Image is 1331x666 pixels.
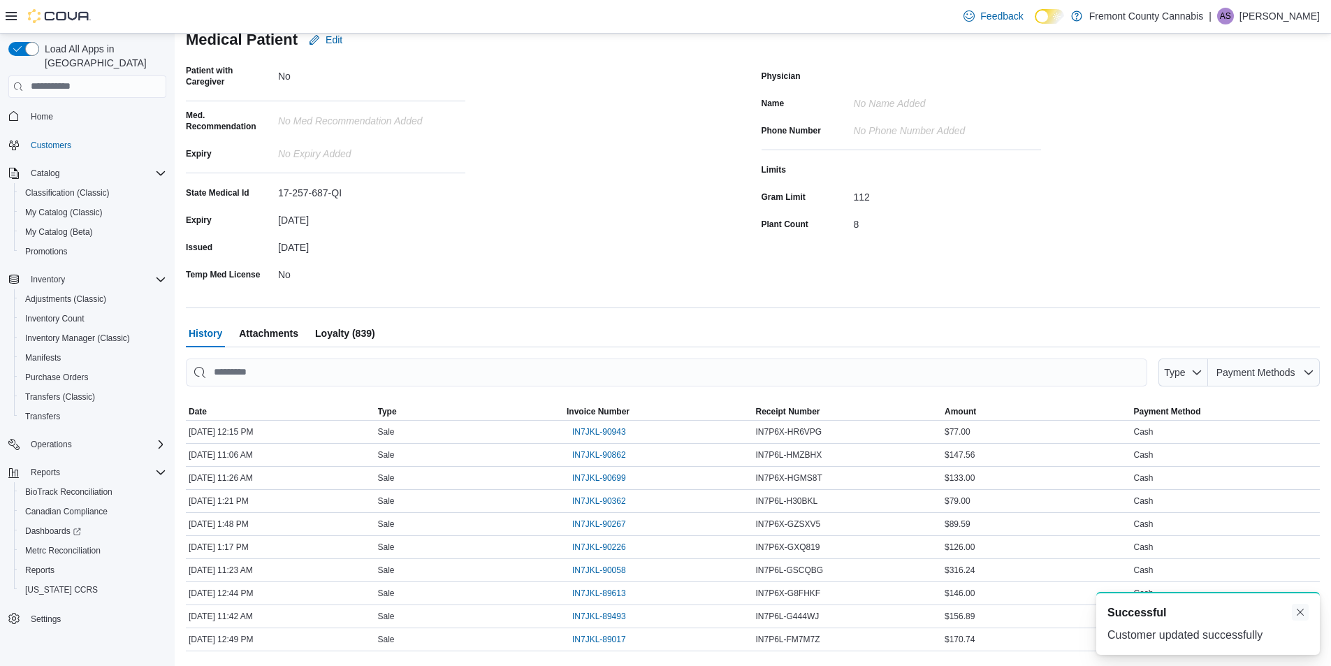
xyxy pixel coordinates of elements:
[378,449,395,461] span: Sale
[25,584,98,595] span: [US_STATE] CCRS
[756,611,820,622] span: IN7P6L-G444WJ
[326,33,342,47] span: Edit
[278,65,465,82] div: No
[378,611,395,622] span: Sale
[20,581,166,598] span: Washington CCRS
[25,464,66,481] button: Reports
[25,526,81,537] span: Dashboards
[20,184,115,201] a: Classification (Classic)
[567,406,630,417] span: Invoice Number
[3,270,172,289] button: Inventory
[572,565,626,576] span: IN7JKL-90058
[756,542,820,553] span: IN7P6X-GXQ819
[25,609,166,627] span: Settings
[14,242,172,261] button: Promotions
[278,209,465,226] div: [DATE]
[278,182,465,198] div: 17-257-687-QI
[1209,8,1212,24] p: |
[14,482,172,502] button: BioTrack Reconciliation
[186,148,212,159] label: Expiry
[25,187,110,198] span: Classification (Classic)
[1134,426,1154,437] span: Cash
[3,435,172,454] button: Operations
[1158,359,1209,386] button: Type
[854,120,1041,136] div: No Phone Number added
[14,203,172,222] button: My Catalog (Classic)
[315,319,375,347] span: Loyalty (839)
[186,242,212,253] label: Issued
[3,608,172,628] button: Settings
[25,271,71,288] button: Inventory
[1131,403,1321,420] button: Payment Method
[25,108,166,125] span: Home
[25,372,89,383] span: Purchase Orders
[572,449,626,461] span: IN7JKL-90862
[567,539,632,556] button: IN7JKL-90226
[20,408,66,425] a: Transfers
[25,165,65,182] button: Catalog
[567,562,632,579] button: IN7JKL-90058
[25,271,166,288] span: Inventory
[854,92,1041,109] div: No Name added
[25,545,101,556] span: Metrc Reconciliation
[20,484,118,500] a: BioTrack Reconciliation
[25,313,85,324] span: Inventory Count
[572,519,626,530] span: IN7JKL-90267
[39,42,166,70] span: Load All Apps in [GEOGRAPHIC_DATA]
[1089,8,1203,24] p: Fremont County Cannabis
[20,562,60,579] a: Reports
[25,136,166,154] span: Customers
[762,125,821,136] label: Phone Number
[186,403,375,420] button: Date
[20,542,106,559] a: Metrc Reconciliation
[3,463,172,482] button: Reports
[378,542,395,553] span: Sale
[756,588,821,599] span: IN7P6X-G8FHKF
[20,369,94,386] a: Purchase Orders
[25,108,59,125] a: Home
[189,472,253,484] span: [DATE] 11:26 AM
[186,31,298,48] h3: Medical Patient
[14,521,172,541] a: Dashboards
[186,187,249,198] label: State Medical Id
[189,611,253,622] span: [DATE] 11:42 AM
[20,503,113,520] a: Canadian Compliance
[20,224,99,240] a: My Catalog (Beta)
[189,449,253,461] span: [DATE] 11:06 AM
[189,406,207,417] span: Date
[572,542,626,553] span: IN7JKL-90226
[1134,449,1154,461] span: Cash
[564,403,753,420] button: Invoice Number
[20,243,166,260] span: Promotions
[762,98,785,109] label: Name
[1208,359,1320,386] button: Payment Methods
[14,348,172,368] button: Manifests
[14,183,172,203] button: Classification (Classic)
[378,472,395,484] span: Sale
[303,26,348,54] button: Edit
[567,424,632,440] button: IN7JKL-90943
[1134,472,1154,484] span: Cash
[14,387,172,407] button: Transfers (Classic)
[375,403,565,420] button: Type
[25,207,103,218] span: My Catalog (Classic)
[942,631,1131,648] div: $170.74
[20,224,166,240] span: My Catalog (Beta)
[31,467,60,478] span: Reports
[567,608,632,625] button: IN7JKL-89493
[14,328,172,348] button: Inventory Manager (Classic)
[378,426,395,437] span: Sale
[25,352,61,363] span: Manifests
[20,562,166,579] span: Reports
[20,310,166,327] span: Inventory Count
[854,213,1041,230] div: 8
[945,406,976,417] span: Amount
[942,585,1131,602] div: $146.00
[942,493,1131,509] div: $79.00
[278,263,465,280] div: No
[762,164,786,175] label: Limits
[20,369,166,386] span: Purchase Orders
[20,204,166,221] span: My Catalog (Classic)
[189,319,222,347] span: History
[14,289,172,309] button: Adjustments (Classic)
